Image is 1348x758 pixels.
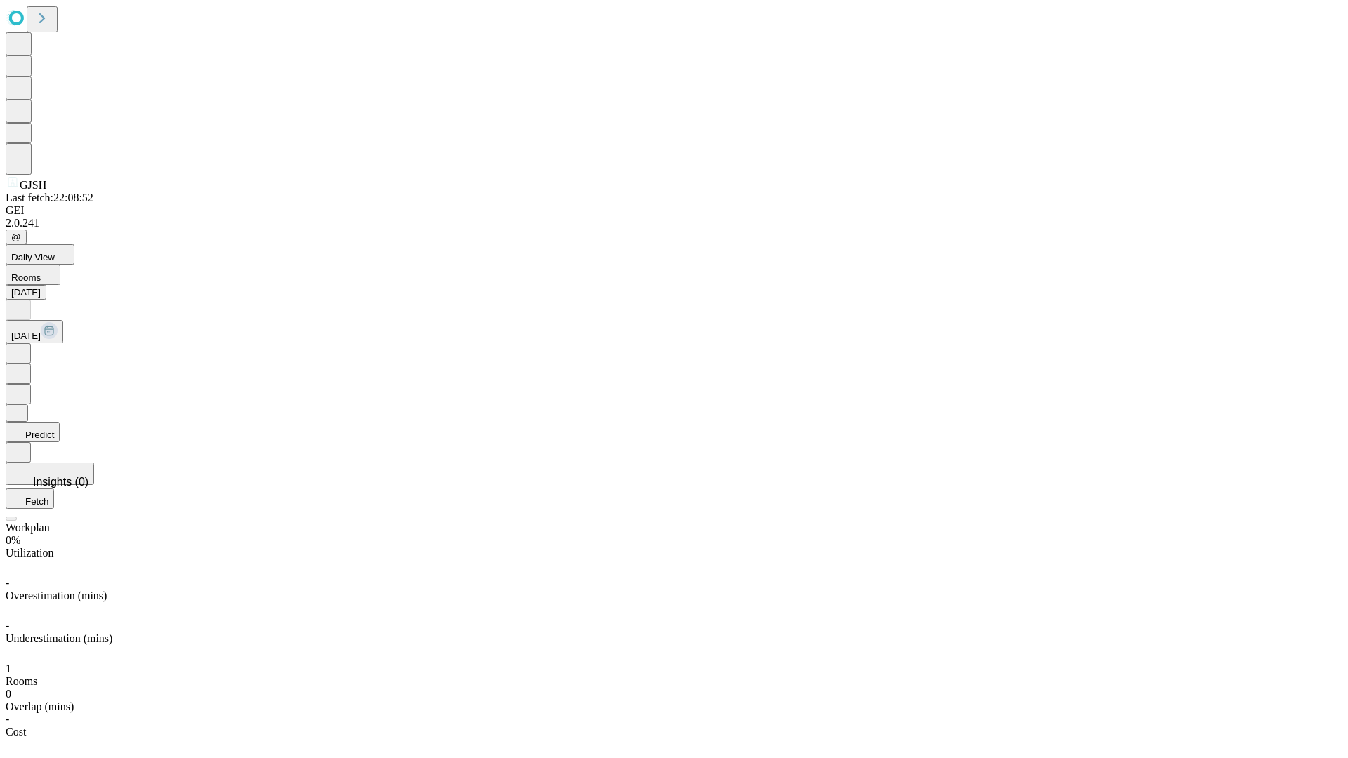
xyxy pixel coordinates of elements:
[6,422,60,442] button: Predict
[6,230,27,244] button: @
[6,204,1342,217] div: GEI
[6,675,37,687] span: Rooms
[6,700,74,712] span: Overlap (mins)
[6,590,107,601] span: Overestimation (mins)
[6,534,20,546] span: 0%
[6,726,26,738] span: Cost
[6,192,93,204] span: Last fetch: 22:08:52
[11,272,41,283] span: Rooms
[6,488,54,509] button: Fetch
[6,663,11,674] span: 1
[6,463,94,485] button: Insights (0)
[20,179,46,191] span: GJSH
[6,547,53,559] span: Utilization
[6,217,1342,230] div: 2.0.241
[6,620,9,632] span: -
[6,713,9,725] span: -
[6,244,74,265] button: Daily View
[6,632,112,644] span: Underestimation (mins)
[6,577,9,589] span: -
[6,265,60,285] button: Rooms
[6,521,50,533] span: Workplan
[11,232,21,242] span: @
[11,252,55,262] span: Daily View
[33,476,88,488] span: Insights (0)
[6,320,63,343] button: [DATE]
[11,331,41,341] span: [DATE]
[6,688,11,700] span: 0
[6,285,46,300] button: [DATE]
